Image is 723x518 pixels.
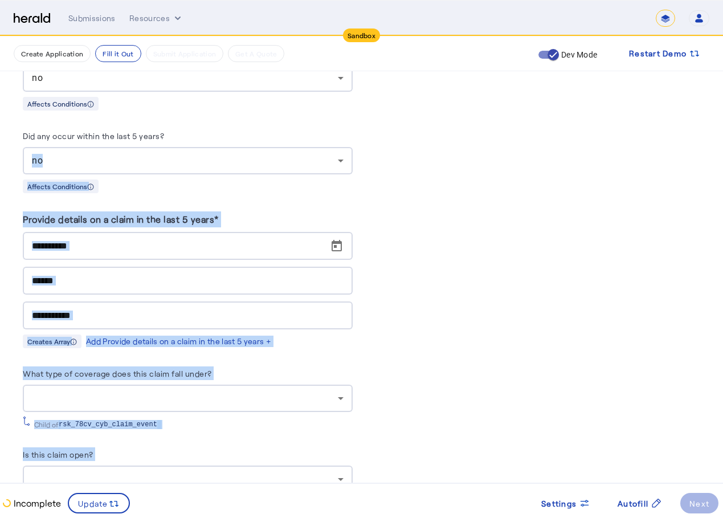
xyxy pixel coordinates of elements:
button: Update [68,493,130,513]
div: Affects Conditions [23,97,99,111]
div: Sandbox [343,28,380,42]
button: Settings [532,493,599,513]
button: Fill it Out [95,45,141,62]
span: no [32,72,43,83]
label: Did any occur within the last 5 years? [23,131,164,141]
span: no [32,155,43,166]
div: Submissions [68,13,116,24]
span: Update [78,497,108,509]
span: Settings [541,497,577,509]
div: Child of [34,420,281,429]
label: Provide details on a claim in the last 5 years* [23,214,219,225]
button: Autofill [608,493,671,513]
button: Get A Quote [228,45,284,62]
img: Herald Logo [14,13,50,24]
button: Restart Demo [620,43,709,64]
label: Is this claim open? [23,450,93,459]
div: Creates Array [23,335,81,348]
div: Add Provide details on a claim in the last 5 years + [86,336,271,347]
button: Submit Application [146,45,223,62]
span: rsk_78cv_cyb_claim_event [59,420,157,429]
button: Open calendar [323,233,350,260]
button: Create Application [14,45,91,62]
label: Dev Mode [559,49,597,60]
span: Autofill [618,497,648,509]
p: Incomplete [11,496,61,510]
div: Affects Conditions [23,180,99,193]
label: What type of coverage does this claim fall under? [23,369,212,378]
span: Restart Demo [629,47,687,60]
button: Resources dropdown menu [129,13,183,24]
